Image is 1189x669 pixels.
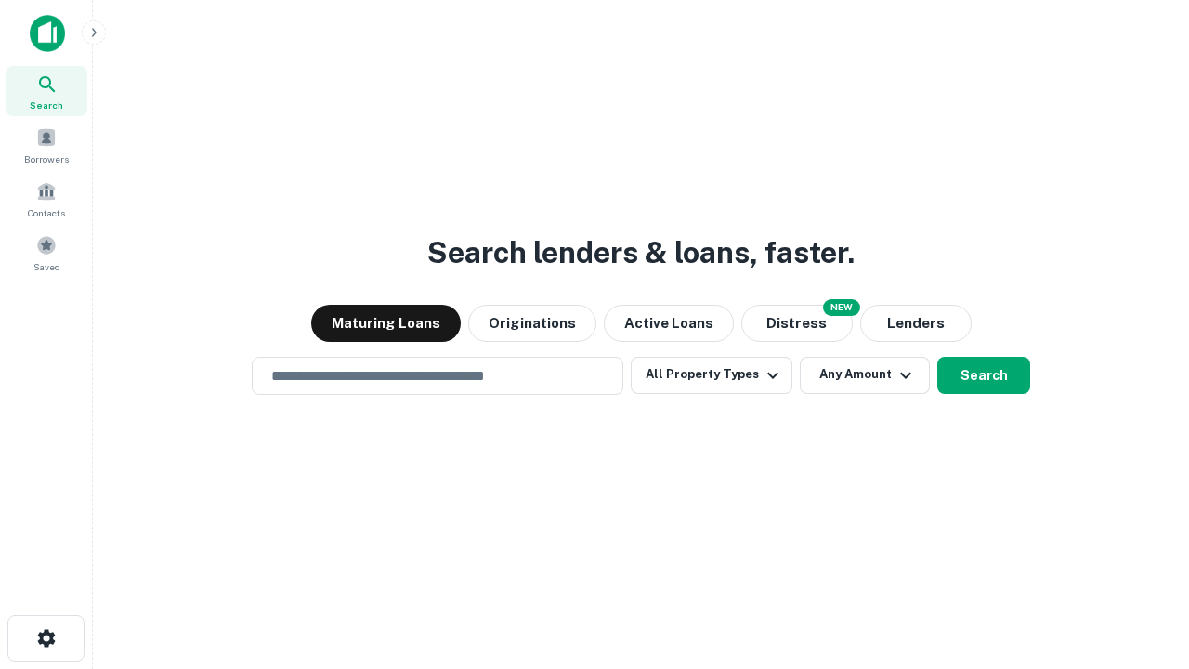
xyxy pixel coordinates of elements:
button: Any Amount [800,357,930,394]
img: capitalize-icon.png [30,15,65,52]
button: Maturing Loans [311,305,461,342]
a: Search [6,66,87,116]
button: Active Loans [604,305,734,342]
div: NEW [823,299,860,316]
span: Contacts [28,205,65,220]
button: Lenders [860,305,972,342]
a: Saved [6,228,87,278]
a: Contacts [6,174,87,224]
h3: Search lenders & loans, faster. [427,230,855,275]
button: Originations [468,305,596,342]
button: Search distressed loans with lien and other non-mortgage details. [741,305,853,342]
span: Borrowers [24,151,69,166]
a: Borrowers [6,120,87,170]
span: Saved [33,259,60,274]
iframe: Chat Widget [1096,520,1189,610]
button: All Property Types [631,357,792,394]
button: Search [937,357,1030,394]
span: Search [30,98,63,112]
